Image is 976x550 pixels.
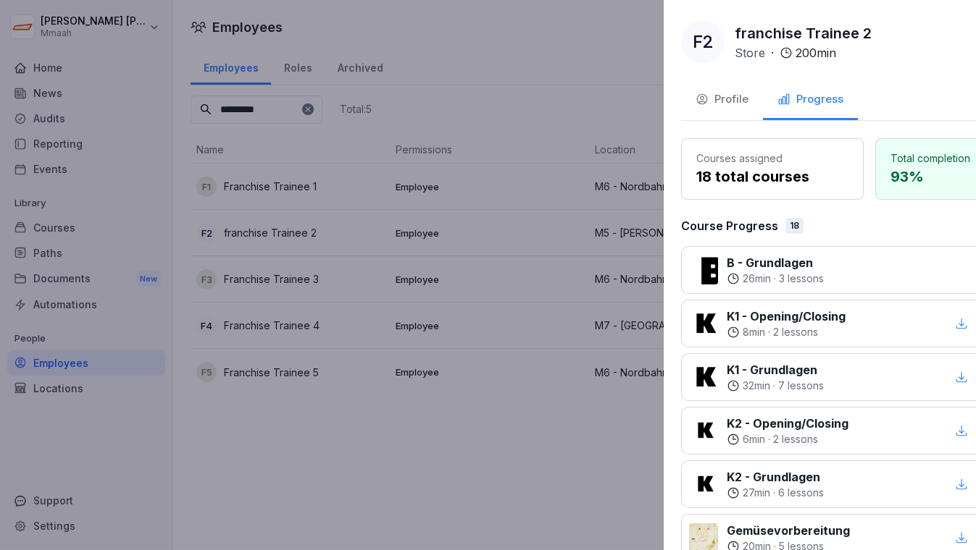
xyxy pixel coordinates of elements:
[727,486,824,500] div: ·
[763,81,858,120] button: Progress
[778,486,824,500] p: 6 lessons
[773,432,818,447] p: 2 lessons
[778,378,824,393] p: 7 lessons
[727,432,848,447] div: ·
[743,486,770,500] p: 27 min
[696,151,848,166] p: Courses assigned
[735,44,765,62] p: Store
[696,91,748,108] div: Profile
[681,217,778,234] p: Course Progress
[743,432,765,447] p: 6 min
[681,81,763,120] button: Profile
[777,91,843,108] div: Progress
[727,378,824,393] div: ·
[773,325,818,339] p: 2 lessons
[743,271,771,286] p: 26 min
[727,271,824,286] div: ·
[727,522,850,539] p: Gemüsevorbereitung
[727,325,846,339] div: ·
[735,44,836,62] div: ·
[727,415,848,432] p: K2 - Opening/Closing
[727,254,824,271] p: B - Grundlagen
[727,468,824,486] p: K2 - Grundlagen
[785,218,804,234] div: 18
[727,308,846,325] p: K1 - Opening/Closing
[735,22,872,44] p: franchise Trainee 2
[743,378,770,393] p: 32 min
[796,44,836,62] p: 200 min
[743,325,765,339] p: 8 min
[696,166,848,187] p: 18 total courses
[779,271,824,286] p: 3 lessons
[727,361,824,378] p: K1 - Grundlagen
[681,20,725,64] div: f2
